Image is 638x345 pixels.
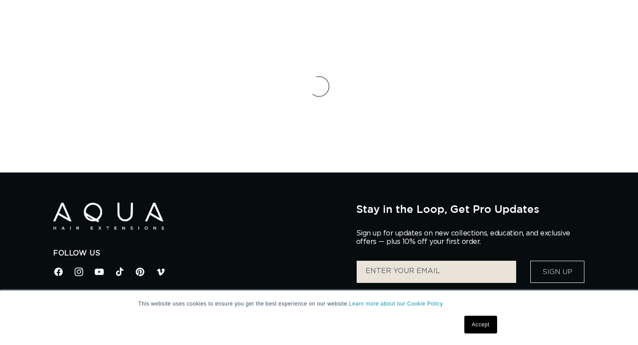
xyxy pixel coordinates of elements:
[356,203,585,215] h2: Stay in the Loop, Get Pro Updates
[349,301,444,307] a: Learn more about our Cookie Policy.
[464,316,497,333] a: Accept
[530,261,584,283] button: Sign Up
[53,203,164,230] img: Aqua Hair Extensions
[138,300,500,308] p: This website uses cookies to ensure you get the best experience on our website.
[357,261,516,283] input: ENTER YOUR EMAIL
[53,249,343,258] h2: Follow Us
[356,229,578,246] p: Sign up for updates on new collections, education, and exclusive offers — plus 10% off your first...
